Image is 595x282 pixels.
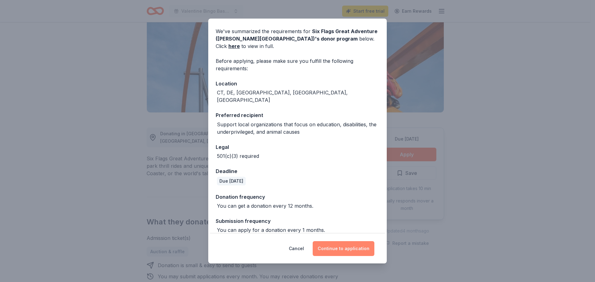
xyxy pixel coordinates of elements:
div: Legal [216,143,379,151]
div: Deadline [216,167,379,175]
div: Due [DATE] [217,177,246,185]
div: You can get a donation every 12 months. [217,202,313,210]
button: Continue to application [313,241,374,256]
div: 501(c)(3) required [217,152,259,160]
div: You can apply for a donation every 1 months. [217,226,325,234]
button: Cancel [289,241,304,256]
div: CT, DE, [GEOGRAPHIC_DATA], [GEOGRAPHIC_DATA], [GEOGRAPHIC_DATA] [217,89,379,104]
div: Donation frequency [216,193,379,201]
div: Support local organizations that focus on education, disabilities, the underprivileged, and anima... [217,121,379,136]
div: Preferred recipient [216,111,379,119]
div: We've summarized the requirements for below. Click to view in full. [216,28,379,50]
div: Submission frequency [216,217,379,225]
div: Location [216,80,379,88]
a: here [228,42,240,50]
div: Before applying, please make sure you fulfill the following requirements: [216,57,379,72]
